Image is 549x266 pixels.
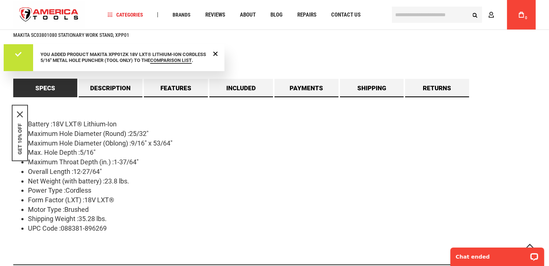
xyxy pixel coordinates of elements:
[28,186,536,195] li: Power Type :Cordless
[405,79,469,97] a: Returns
[446,243,549,266] iframe: LiveChat chat widget
[297,12,316,18] span: Repairs
[237,10,259,20] a: About
[240,12,256,18] span: About
[28,224,536,233] li: UPC Code :088381-896269
[28,148,536,157] li: Max. Hole Depth :5/16"
[13,1,85,29] a: store logo
[13,1,85,29] img: America Tools
[331,12,361,18] span: Contact Us
[294,10,320,20] a: Repairs
[209,79,273,97] a: Included
[205,12,225,18] span: Reviews
[40,52,210,64] div: You added product MAKITA XPP01ZK 18V LXT® LITHIUM-ION CORDLESS 5/16" METAL HOLE PUNCHER (TOOL ONL...
[79,79,143,97] a: Description
[28,157,536,167] li: Maximum Throat Depth (in.) :1-37/64"
[28,139,536,148] li: Maximum Hole Diameter (Oblong) :9/16" x 53/64"
[144,79,208,97] a: Features
[267,10,286,20] a: Blog
[28,195,536,205] li: Form Factor (LXT) :18V LXT®
[28,205,536,214] li: Motor Type :Brushed
[202,10,229,20] a: Reviews
[270,12,283,18] span: Blog
[173,12,191,17] span: Brands
[28,129,536,139] li: Maximum Hole Diameter (Round) :25/32"
[28,119,536,129] li: Battery :18V LXT® Lithium-Ion
[17,112,23,118] svg: close icon
[468,8,482,22] button: Search
[169,10,194,20] a: Brands
[108,12,143,17] span: Categories
[13,32,129,38] a: MAKITA SC03801080 STATIONARY WORK STAND, XPP01
[28,176,536,186] li: Net Weight (with battery) :23.8 lbs.
[328,10,364,20] a: Contact Us
[274,79,339,97] a: Payments
[17,123,23,155] button: GET 10% OFF
[211,49,220,58] div: Close Message
[340,79,404,97] a: Shipping
[28,167,536,176] li: Overall Length :12-27/64"
[17,112,23,118] button: Close
[13,79,77,97] a: Specs
[28,214,536,224] li: Shipping Weight :35.28 lbs.
[525,16,527,20] span: 0
[105,10,146,20] a: Categories
[150,57,192,64] a: Comparison List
